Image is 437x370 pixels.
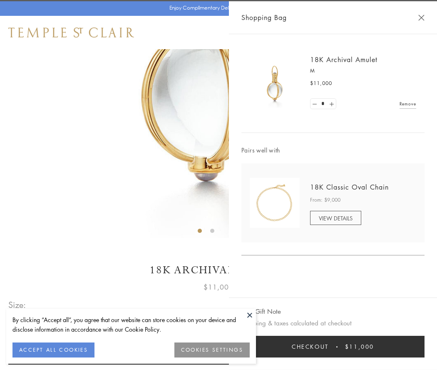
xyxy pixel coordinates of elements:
[241,306,281,317] button: Add Gift Note
[345,342,374,351] span: $11,000
[241,318,425,328] p: Shipping & taxes calculated at checkout
[327,99,335,109] a: Set quantity to 2
[8,298,27,312] span: Size:
[12,315,250,334] div: By clicking “Accept all”, you agree that our website can store cookies on your device and disclos...
[400,99,416,108] a: Remove
[310,55,377,64] a: 18K Archival Amulet
[310,99,319,109] a: Set quantity to 0
[310,211,361,225] a: VIEW DETAILS
[8,27,134,37] img: Temple St. Clair
[292,342,329,351] span: Checkout
[241,12,287,23] span: Shopping Bag
[169,4,264,12] p: Enjoy Complimentary Delivery & Returns
[310,182,389,192] a: 18K Classic Oval Chain
[174,342,250,357] button: COOKIES SETTINGS
[319,214,353,222] span: VIEW DETAILS
[241,145,425,155] span: Pairs well with
[418,15,425,21] button: Close Shopping Bag
[250,58,300,108] img: 18K Archival Amulet
[250,178,300,228] img: N88865-OV18
[310,67,416,75] p: M
[8,263,429,277] h1: 18K Archival Amulet
[12,342,94,357] button: ACCEPT ALL COOKIES
[310,79,332,87] span: $11,000
[204,282,233,292] span: $11,000
[241,336,425,357] button: Checkout $11,000
[310,196,340,204] span: From: $9,000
